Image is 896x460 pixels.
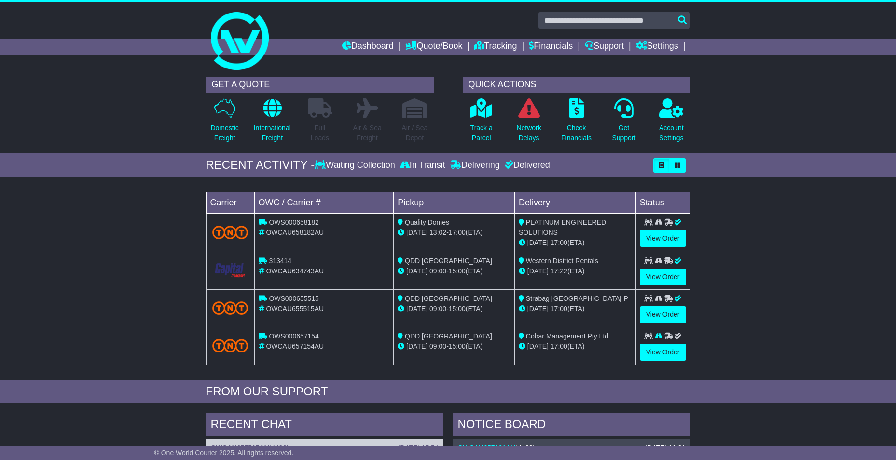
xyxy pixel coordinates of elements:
[514,192,635,213] td: Delivery
[449,229,466,236] span: 17:00
[645,444,685,452] div: [DATE] 11:21
[398,266,510,276] div: - (ETA)
[429,342,446,350] span: 09:00
[561,98,592,149] a: CheckFinancials
[269,257,291,265] span: 313414
[398,444,438,452] div: [DATE] 17:54
[519,218,606,236] span: PLATINUM ENGINEERED SOLUTIONS
[308,123,332,143] p: Full Loads
[458,444,686,452] div: ( )
[210,98,239,149] a: DomesticFreight
[449,267,466,275] span: 15:00
[315,160,397,171] div: Waiting Collection
[266,305,324,312] span: OWCAU655515AU
[206,385,690,399] div: FROM OUR SUPPORT
[659,98,684,149] a: AccountSettings
[266,342,324,350] span: OWCAU657154AU
[453,413,690,439] div: NOTICE BOARD
[585,39,624,55] a: Support
[398,228,510,238] div: - (ETA)
[640,306,686,323] a: View Order
[449,342,466,350] span: 15:00
[502,160,550,171] div: Delivered
[640,269,686,285] a: View Order
[429,229,446,236] span: 13:02
[212,261,248,280] img: CapitalTransport.png
[526,295,628,302] span: Strabag [GEOGRAPHIC_DATA] P
[611,98,636,149] a: GetSupport
[210,123,238,143] p: Domestic Freight
[212,339,248,352] img: TNT_Domestic.png
[527,239,549,246] span: [DATE]
[406,267,427,275] span: [DATE]
[154,449,294,457] span: © One World Courier 2025. All rights reserved.
[519,341,632,352] div: (ETA)
[526,332,608,340] span: Cobar Management Pty Ltd
[272,444,287,451] span: 4496
[470,98,493,149] a: Track aParcel
[635,192,690,213] td: Status
[398,341,510,352] div: - (ETA)
[269,332,319,340] span: OWS000657154
[398,160,448,171] div: In Transit
[516,98,541,149] a: NetworkDelays
[527,342,549,350] span: [DATE]
[402,123,428,143] p: Air / Sea Depot
[254,192,394,213] td: OWC / Carrier #
[405,332,492,340] span: QDD [GEOGRAPHIC_DATA]
[212,226,248,239] img: TNT_Domestic.png
[458,444,516,451] a: OWCAU657101AU
[269,295,319,302] span: OWS000655515
[561,123,592,143] p: Check Financials
[519,304,632,314] div: (ETA)
[405,39,462,55] a: Quote/Book
[211,444,439,452] div: ( )
[253,98,291,149] a: InternationalFreight
[612,123,635,143] p: Get Support
[206,158,315,172] div: RECENT ACTIVITY -
[636,39,678,55] a: Settings
[518,444,533,451] span: 4488
[551,239,567,246] span: 17:00
[448,160,502,171] div: Delivering
[269,218,319,226] span: OWS000658182
[429,267,446,275] span: 09:00
[206,77,434,93] div: GET A QUOTE
[206,413,443,439] div: RECENT CHAT
[551,342,567,350] span: 17:00
[519,238,632,248] div: (ETA)
[405,257,492,265] span: QDD [GEOGRAPHIC_DATA]
[551,267,567,275] span: 17:22
[519,266,632,276] div: (ETA)
[394,192,515,213] td: Pickup
[398,304,510,314] div: - (ETA)
[659,123,684,143] p: Account Settings
[474,39,517,55] a: Tracking
[405,295,492,302] span: QDD [GEOGRAPHIC_DATA]
[266,267,324,275] span: OWCAU634743AU
[353,123,382,143] p: Air & Sea Freight
[516,123,541,143] p: Network Delays
[254,123,291,143] p: International Freight
[551,305,567,312] span: 17:00
[429,305,446,312] span: 09:00
[406,229,427,236] span: [DATE]
[449,305,466,312] span: 15:00
[640,344,686,361] a: View Order
[206,192,254,213] td: Carrier
[640,230,686,247] a: View Order
[406,305,427,312] span: [DATE]
[463,77,690,93] div: QUICK ACTIONS
[527,267,549,275] span: [DATE]
[406,342,427,350] span: [DATE]
[212,301,248,314] img: TNT_Domestic.png
[211,444,269,451] a: OWCAU655515AU
[470,123,493,143] p: Track a Parcel
[527,305,549,312] span: [DATE]
[529,39,573,55] a: Financials
[266,229,324,236] span: OWCAU658182AU
[405,218,449,226] span: Quality Domes
[526,257,598,265] span: Western District Rentals
[342,39,394,55] a: Dashboard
